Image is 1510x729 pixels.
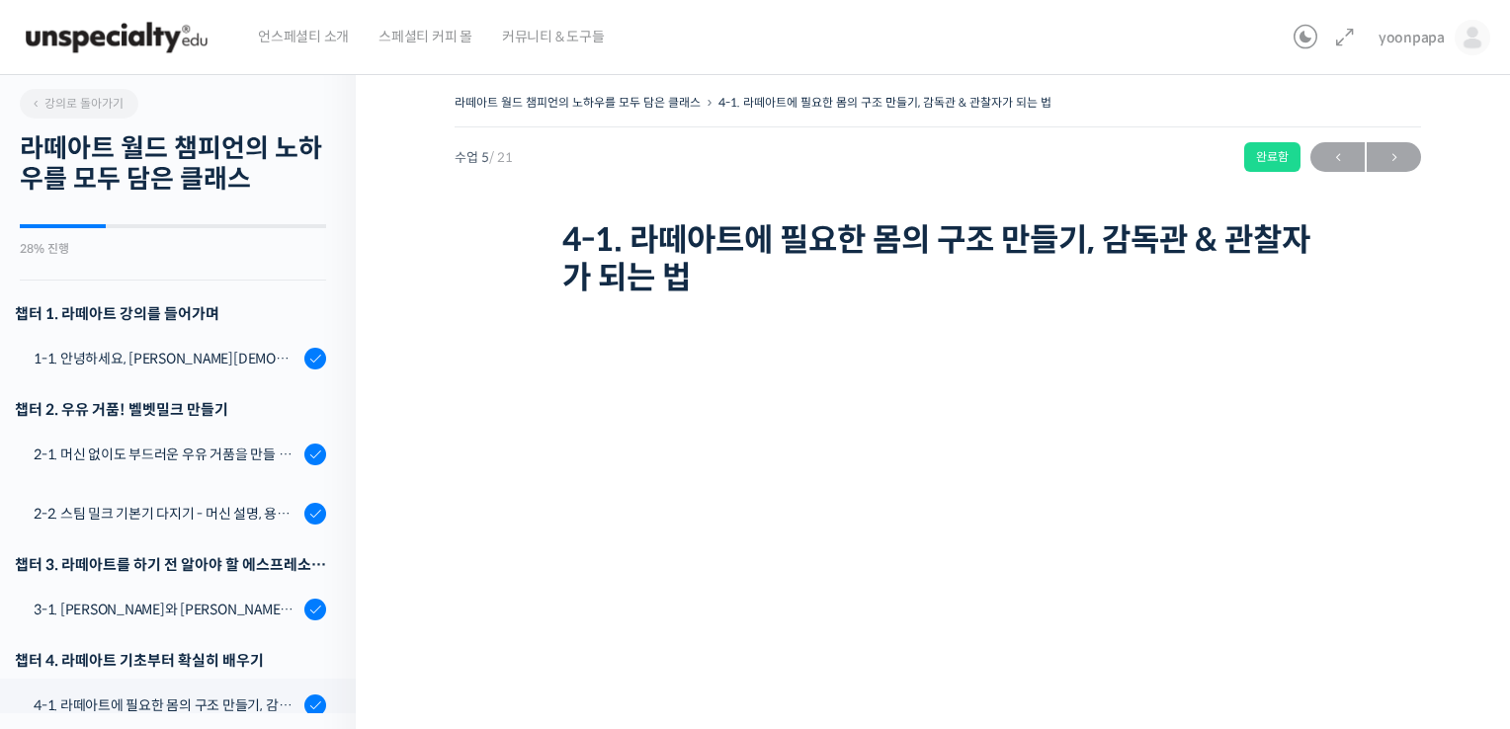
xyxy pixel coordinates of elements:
div: 완료함 [1244,142,1300,172]
div: 1-1. 안녕하세요, [PERSON_NAME][DEMOGRAPHIC_DATA][PERSON_NAME]입니다. [34,348,298,369]
span: ← [1310,144,1365,171]
span: 강의로 돌아가기 [30,96,124,111]
a: ←이전 [1310,142,1365,172]
a: 강의로 돌아가기 [20,89,138,119]
a: 라떼아트 월드 챔피언의 노하우를 모두 담은 클래스 [455,95,701,110]
div: 3-1. [PERSON_NAME]와 [PERSON_NAME], [PERSON_NAME]과 백플러싱이 라떼아트에 미치는 영향 [34,599,298,620]
div: 챕터 4. 라떼아트 기초부터 확실히 배우기 [15,647,326,674]
div: 2-1. 머신 없이도 부드러운 우유 거품을 만들 수 있어요 (프렌치 프레스) [34,444,298,465]
span: / 21 [489,149,513,166]
h2: 라떼아트 월드 챔피언의 노하우를 모두 담은 클래스 [20,133,326,195]
span: 수업 5 [455,151,513,164]
a: 다음→ [1367,142,1421,172]
span: yoonpapa [1379,29,1445,46]
div: 챕터 2. 우유 거품! 벨벳밀크 만들기 [15,396,326,423]
span: → [1367,144,1421,171]
div: 챕터 3. 라떼아트를 하기 전 알아야 할 에스프레소 지식 [15,551,326,578]
a: 4-1. 라떼아트에 필요한 몸의 구조 만들기, 감독관 & 관찰자가 되는 법 [718,95,1051,110]
div: 28% 진행 [20,243,326,255]
h1: 4-1. 라떼아트에 필요한 몸의 구조 만들기, 감독관 & 관찰자가 되는 법 [562,221,1313,297]
div: 2-2. 스팀 밀크 기본기 다지기 - 머신 설명, 용어 설명, 스팀 공기가 생기는 이유 [34,503,298,525]
h3: 챕터 1. 라떼아트 강의를 들어가며 [15,300,326,327]
div: 4-1. 라떼아트에 필요한 몸의 구조 만들기, 감독관 & 관찰자가 되는 법 [34,694,298,716]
